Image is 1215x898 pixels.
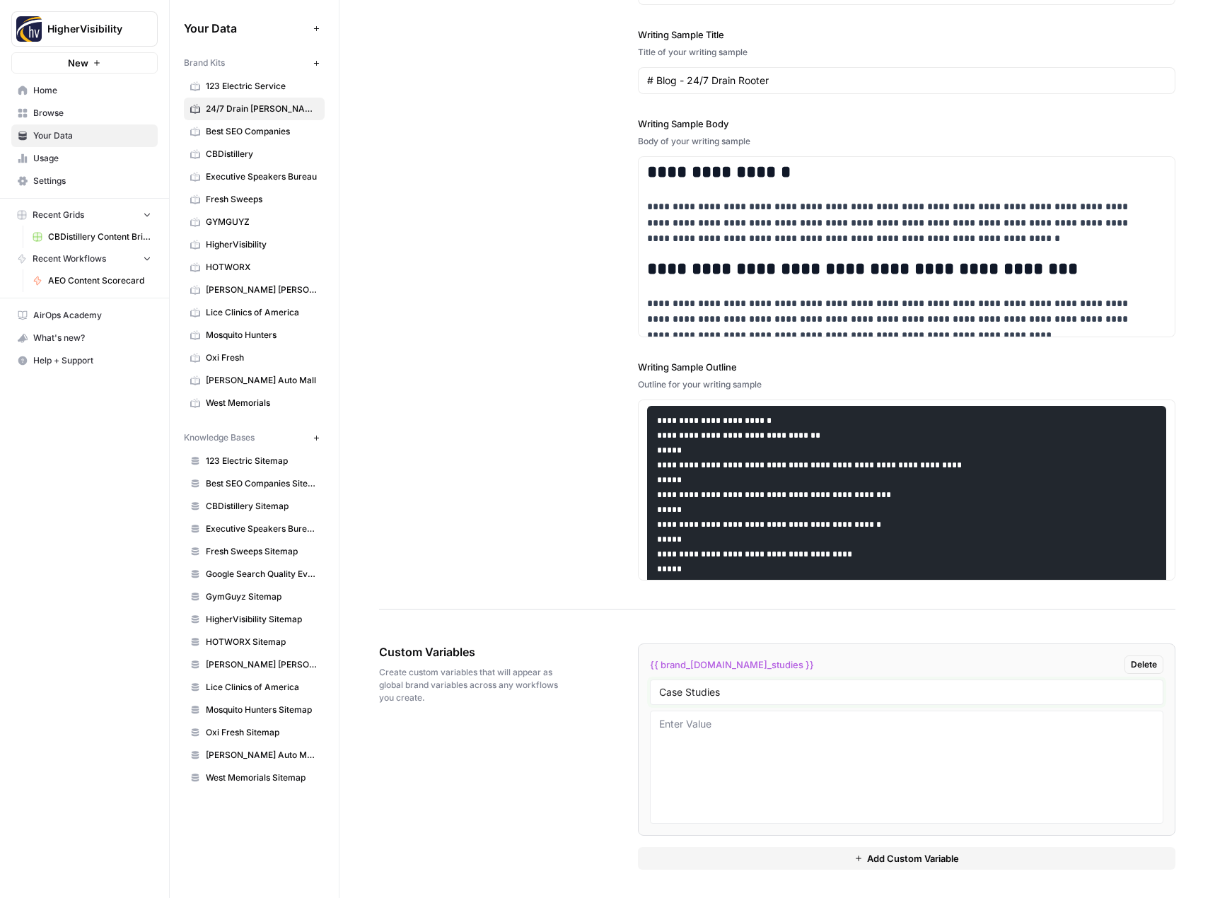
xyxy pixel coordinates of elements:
[184,431,255,444] span: Knowledge Bases
[638,28,1176,42] label: Writing Sample Title
[184,256,325,279] a: HOTWORX
[206,568,318,581] span: Google Search Quality Evaluator Guidelines
[184,301,325,324] a: Lice Clinics of America
[206,216,318,228] span: GYMGUYZ
[184,20,308,37] span: Your Data
[11,11,158,47] button: Workspace: HigherVisibility
[184,392,325,414] a: West Memorials
[33,129,151,142] span: Your Data
[184,450,325,472] a: 123 Electric Sitemap
[867,851,959,865] span: Add Custom Variable
[206,351,318,364] span: Oxi Fresh
[11,349,158,372] button: Help + Support
[68,56,88,70] span: New
[184,75,325,98] a: 123 Electric Service
[206,170,318,183] span: Executive Speakers Bureau
[206,238,318,251] span: HigherVisibility
[11,102,158,124] a: Browse
[184,369,325,392] a: [PERSON_NAME] Auto Mall
[206,80,318,93] span: 123 Electric Service
[206,193,318,206] span: Fresh Sweeps
[33,152,151,165] span: Usage
[184,165,325,188] a: Executive Speakers Bureau
[206,771,318,784] span: West Memorials Sitemap
[206,455,318,467] span: 123 Electric Sitemap
[184,699,325,721] a: Mosquito Hunters Sitemap
[206,261,318,274] span: HOTWORX
[206,749,318,762] span: [PERSON_NAME] Auto Mall Sitemap
[206,590,318,603] span: GymGuyz Sitemap
[33,107,151,119] span: Browse
[184,563,325,585] a: Google Search Quality Evaluator Guidelines
[184,279,325,301] a: [PERSON_NAME] [PERSON_NAME]
[206,658,318,671] span: [PERSON_NAME] [PERSON_NAME] Sitemap
[33,84,151,97] span: Home
[206,329,318,342] span: Mosquito Hunters
[184,120,325,143] a: Best SEO Companies
[638,117,1176,131] label: Writing Sample Body
[1131,658,1157,671] span: Delete
[33,252,106,265] span: Recent Workflows
[11,147,158,170] a: Usage
[33,309,151,322] span: AirOps Academy
[47,22,133,36] span: HigherVisibility
[206,726,318,739] span: Oxi Fresh Sitemap
[206,374,318,387] span: [PERSON_NAME] Auto Mall
[638,135,1176,148] div: Body of your writing sample
[206,284,318,296] span: [PERSON_NAME] [PERSON_NAME]
[11,52,158,74] button: New
[206,477,318,490] span: Best SEO Companies Sitemap
[638,360,1176,374] label: Writing Sample Outline
[647,74,1167,88] input: Game Day Gear Guide
[379,643,559,660] span: Custom Variables
[206,306,318,319] span: Lice Clinics of America
[184,346,325,369] a: Oxi Fresh
[12,327,157,349] div: What's new?
[206,704,318,716] span: Mosquito Hunters Sitemap
[206,613,318,626] span: HigherVisibility Sitemap
[184,585,325,608] a: GymGuyz Sitemap
[650,658,814,672] span: {{ brand_[DOMAIN_NAME]_studies }}
[184,766,325,789] a: West Memorials Sitemap
[11,327,158,349] button: What's new?
[33,354,151,367] span: Help + Support
[184,631,325,653] a: HOTWORX Sitemap
[16,16,42,42] img: HigherVisibility Logo
[184,211,325,233] a: GYMGUYZ
[11,170,158,192] a: Settings
[184,143,325,165] a: CBDistillery
[184,721,325,744] a: Oxi Fresh Sitemap
[48,231,151,243] span: CBDistillery Content Briefs
[206,523,318,535] span: Executive Speakers Bureau Sitemap
[1124,655,1163,674] button: Delete
[184,744,325,766] a: [PERSON_NAME] Auto Mall Sitemap
[26,226,158,248] a: CBDistillery Content Briefs
[206,103,318,115] span: 24/7 Drain [PERSON_NAME]
[184,324,325,346] a: Mosquito Hunters
[638,46,1176,59] div: Title of your writing sample
[11,304,158,327] a: AirOps Academy
[184,233,325,256] a: HigherVisibility
[184,57,225,69] span: Brand Kits
[184,98,325,120] a: 24/7 Drain [PERSON_NAME]
[11,204,158,226] button: Recent Grids
[379,666,559,704] span: Create custom variables that will appear as global brand variables across any workflows you create.
[184,676,325,699] a: Lice Clinics of America
[26,269,158,292] a: AEO Content Scorecard
[184,495,325,518] a: CBDistillery Sitemap
[184,188,325,211] a: Fresh Sweeps
[11,248,158,269] button: Recent Workflows
[184,518,325,540] a: Executive Speakers Bureau Sitemap
[184,653,325,676] a: [PERSON_NAME] [PERSON_NAME] Sitemap
[638,847,1176,870] button: Add Custom Variable
[33,209,84,221] span: Recent Grids
[48,274,151,287] span: AEO Content Scorecard
[184,540,325,563] a: Fresh Sweeps Sitemap
[206,681,318,694] span: Lice Clinics of America
[184,472,325,495] a: Best SEO Companies Sitemap
[11,124,158,147] a: Your Data
[206,125,318,138] span: Best SEO Companies
[33,175,151,187] span: Settings
[659,686,1155,699] input: Variable Name
[206,397,318,409] span: West Memorials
